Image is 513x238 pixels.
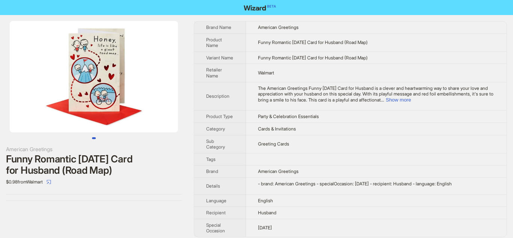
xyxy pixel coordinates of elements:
[6,153,182,176] div: Funny Romantic [DATE] Card for Husband (Road Map)
[258,168,299,174] span: American Greetings
[206,126,225,132] span: Category
[258,85,495,103] div: The American Greetings Funny Valentine's Day Card for Husband is a clever and heartwarming way to...
[258,141,289,147] span: Greeting Cards
[10,21,178,132] img: Funny Romantic Valentine's Day Card for Husband (Road Map) Funny Romantic Valentine's Day Card fo...
[206,24,231,30] span: Brand Name
[258,70,274,76] span: Walmart
[206,198,226,203] span: Language
[206,183,220,189] span: Details
[258,198,273,203] span: English
[206,93,229,99] span: Description
[258,210,276,215] span: Husband
[6,145,182,153] div: American Greetings
[206,37,222,49] span: Product Name
[206,210,226,215] span: Recipient
[206,222,225,234] span: Special Occasion
[258,55,368,61] span: Funny Romantic [DATE] Card for Husband (Road Map)
[47,180,51,184] span: select
[258,114,319,119] span: Party & Celebration Essentials
[206,138,225,150] span: Sub Category
[206,67,222,79] span: Retailer Name
[258,85,493,103] span: The American Greetings Funny [DATE] Card for Husband is a clever and heartwarming way to share yo...
[92,137,96,139] button: Go to slide 1
[6,176,182,188] div: $0.98 from Walmart
[258,181,495,187] div: - brand: American Greetings - specialOccasion: Valentine's Day - recipient: Husband - language: E...
[206,114,233,119] span: Product Type
[206,156,216,162] span: Tags
[386,97,411,103] button: Expand
[258,24,299,30] span: American Greetings
[258,39,368,45] span: Funny Romantic [DATE] Card for Husband (Road Map)
[206,168,218,174] span: Brand
[206,55,233,61] span: Variant Name
[258,126,296,132] span: Cards & Invitations
[381,97,384,103] span: ...
[258,225,272,230] span: [DATE]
